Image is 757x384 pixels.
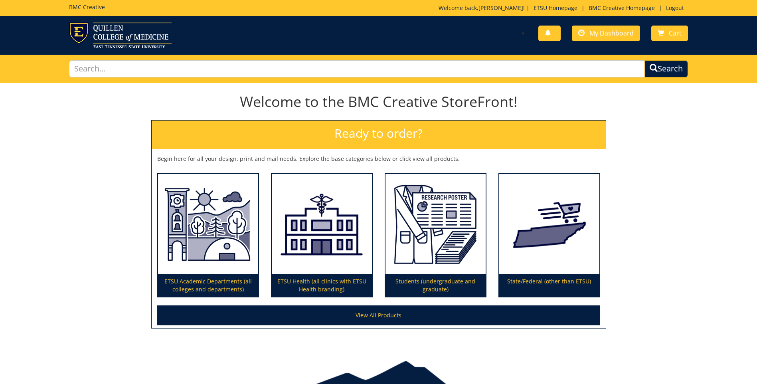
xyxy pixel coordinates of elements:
[151,94,606,110] h1: Welcome to the BMC Creative StoreFront!
[158,274,258,297] p: ETSU Academic Departments (all colleges and departments)
[572,26,640,41] a: My Dashboard
[157,155,600,163] p: Begin here for all your design, print and mail needs. Explore the base categories below or click ...
[499,174,599,297] a: State/Federal (other than ETSU)
[69,60,645,77] input: Search...
[499,274,599,297] p: State/Federal (other than ETSU)
[157,305,600,325] a: View All Products
[585,4,659,12] a: BMC Creative Homepage
[158,174,258,275] img: ETSU Academic Departments (all colleges and departments)
[152,121,606,149] h2: Ready to order?
[272,174,372,275] img: ETSU Health (all clinics with ETSU Health branding)
[589,29,634,38] span: My Dashboard
[385,174,486,297] a: Students (undergraduate and graduate)
[272,174,372,297] a: ETSU Health (all clinics with ETSU Health branding)
[439,4,688,12] p: Welcome back, ! | | |
[499,174,599,275] img: State/Federal (other than ETSU)
[385,174,486,275] img: Students (undergraduate and graduate)
[478,4,523,12] a: [PERSON_NAME]
[651,26,688,41] a: Cart
[669,29,682,38] span: Cart
[158,174,258,297] a: ETSU Academic Departments (all colleges and departments)
[530,4,581,12] a: ETSU Homepage
[69,22,172,48] img: ETSU logo
[272,274,372,297] p: ETSU Health (all clinics with ETSU Health branding)
[662,4,688,12] a: Logout
[385,274,486,297] p: Students (undergraduate and graduate)
[644,60,688,77] button: Search
[69,4,105,10] h5: BMC Creative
